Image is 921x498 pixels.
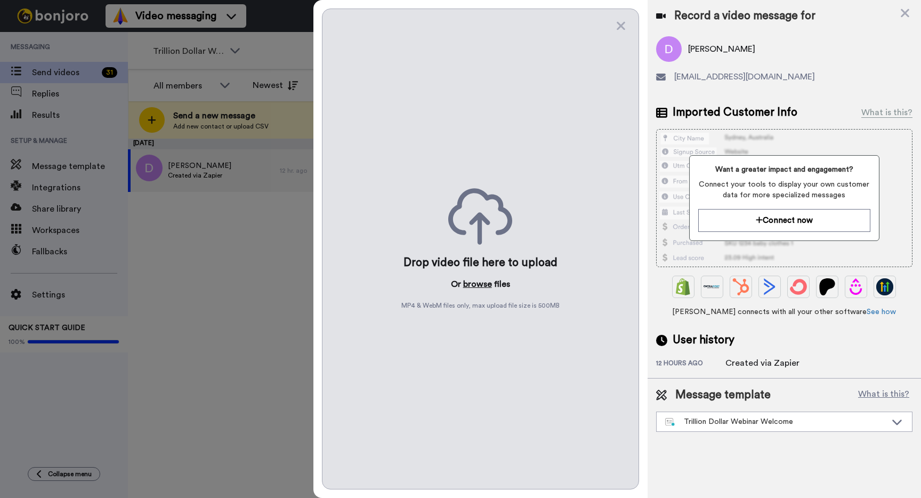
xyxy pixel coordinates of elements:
[698,209,871,232] button: Connect now
[867,308,896,316] a: See how
[451,278,510,291] p: Or files
[401,301,560,310] span: MP4 & WebM files only, max upload file size is 500 MB
[656,359,725,370] div: 12 hours ago
[698,179,871,200] span: Connect your tools to display your own customer data for more specialized messages
[819,278,836,295] img: Patreon
[673,332,734,348] span: User history
[675,278,692,295] img: Shopify
[675,387,771,403] span: Message template
[656,307,912,317] span: [PERSON_NAME] connects with all your other software
[704,278,721,295] img: Ontraport
[790,278,807,295] img: ConvertKit
[876,278,893,295] img: GoHighLevel
[463,278,492,291] button: browse
[847,278,865,295] img: Drip
[732,278,749,295] img: Hubspot
[861,106,912,119] div: What is this?
[698,164,871,175] span: Want a greater impact and engagement?
[725,357,799,370] div: Created via Zapier
[855,387,912,403] button: What is this?
[665,416,886,427] div: Trillion Dollar Webinar Welcome
[674,70,815,83] span: [EMAIL_ADDRESS][DOMAIN_NAME]
[403,255,558,270] div: Drop video file here to upload
[673,105,797,121] span: Imported Customer Info
[761,278,778,295] img: ActiveCampaign
[665,418,675,427] img: nextgen-template.svg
